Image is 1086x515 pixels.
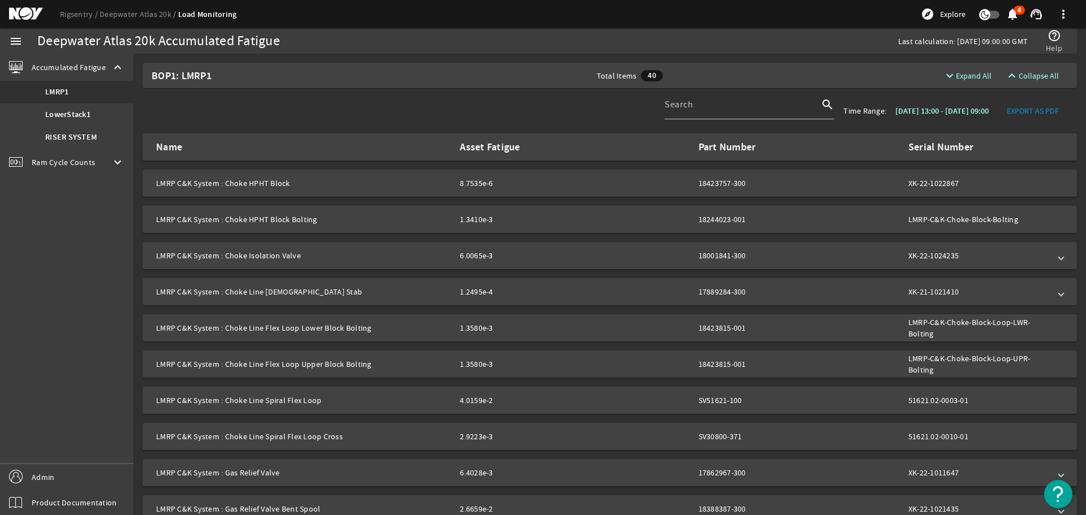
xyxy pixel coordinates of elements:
[699,395,769,406] div: SV51621-100
[460,358,559,370] div: 1.3580e-3
[156,431,451,442] mat-panel-title: LMRP C&K System : Choke Line Spiral Flex Loop Cross
[1048,29,1061,42] mat-icon: help_outline
[45,132,97,143] b: RISER SYSTEM
[111,60,124,74] mat-icon: keyboard_arrow_up
[921,7,934,21] mat-icon: explore
[938,66,997,86] button: Expand All
[143,133,1077,161] mat-expansion-panel-header: NameAsset FatiguePart NumberSerial Number
[665,102,818,116] input: Search
[908,317,1050,339] div: LMRP-C&K-Choke-Block-Loop-LWR-Bolting
[699,503,769,514] div: 18388387-300
[460,322,559,334] div: 1.3580e-3
[886,101,998,121] button: [DATE] 13:00 - [DATE] 09:00
[178,9,237,20] a: Load Monitoring
[156,395,451,406] mat-panel-title: LMRP C&K System : Choke Line Spiral Flex Loop
[460,214,559,225] div: 1.3410e-3
[699,431,769,442] div: SV30800-371
[460,467,559,478] div: 6.4028e-3
[1005,69,1014,83] mat-icon: expand_less
[100,9,178,19] a: Deepwater Atlas 20k
[460,286,559,297] div: 1.2495e-4
[460,431,559,442] div: 2.9223e-3
[895,106,989,116] b: [DATE] 13:00 - [DATE] 09:00
[9,34,23,48] mat-icon: menu
[843,105,886,116] div: Time Range:
[156,317,451,339] mat-panel-title: LMRP C&K System : Choke Line Flex Loop Lower Block Bolting
[998,101,1068,121] button: EXPORT AS PDF
[699,250,769,261] div: 18001841-300
[1007,105,1059,116] span: EXPORT AS PDF
[908,353,1050,375] div: LMRP-C&K-Choke-Block-Loop-UPR-Bolting
[1006,7,1019,21] mat-icon: notifications
[699,141,769,153] div: Part Number
[1006,8,1018,20] button: 4
[460,503,559,514] div: 2.6659e-2
[111,155,124,169] mat-icon: keyboard_arrow_down
[699,286,769,297] div: 17889284-300
[45,86,68,98] b: LMRP1
[908,250,1050,261] div: XK-22-1024235
[37,36,280,47] div: Deepwater Atlas 20k Accumulated Fatigue
[32,497,117,508] span: Product Documentation
[143,314,1077,341] mat-expansion-panel-header: LMRP C&K System : Choke Line Flex Loop Lower Block Bolting1.3580e-318423815-001LMRP-C&K-Choke-Blo...
[956,70,992,81] span: Expand All
[143,278,1077,305] mat-expansion-panel-header: LMRP C&K System : Choke Line [DEMOGRAPHIC_DATA] Stab1.2495e-417889284-300XK-21-1021410
[908,395,1050,406] div: 51621.02-0003-01
[699,467,769,478] div: 17862967-300
[143,350,1077,378] mat-expansion-panel-header: LMRP C&K System : Choke Line Flex Loop Upper Block Bolting1.3580e-318423815-001LMRP-C&K-Choke-Blo...
[156,178,451,189] mat-panel-title: LMRP C&K System : Choke HPHT Block
[32,62,106,73] span: Accumulated Fatigue
[32,471,54,483] span: Admin
[156,503,451,514] mat-panel-title: LMRP C&K System : Gas Relief Valve Bent Spool
[460,250,559,261] div: 6.0065e-3
[898,36,1028,47] div: Last calculation: [DATE] 09:00:00 GMT
[665,99,693,110] mat-label: Search
[821,98,834,111] i: search
[908,431,1050,442] div: 51621.02-0010-01
[156,467,451,478] mat-panel-title: LMRP C&K System : Gas Relief Valve
[943,69,952,83] mat-icon: expand_more
[699,322,769,334] div: 18423815-001
[699,178,769,189] div: 18423757-300
[597,70,637,81] span: Total Items
[156,141,451,153] mat-panel-title: Name
[916,5,970,23] button: Explore
[908,286,1050,297] div: XK-21-1021410
[460,395,559,406] div: 4.0159e-2
[143,206,1077,233] mat-expansion-panel-header: LMRP C&K System : Choke HPHT Block Bolting1.3410e-318244023-001LMRP-C&K-Choke-Block-Bolting
[156,250,451,261] mat-panel-title: LMRP C&K System : Choke Isolation Valve
[143,423,1077,450] mat-expansion-panel-header: LMRP C&K System : Choke Line Spiral Flex Loop Cross2.9223e-3SV30800-37151621.02-0010-01
[1050,1,1077,28] button: more_vert
[699,358,769,370] div: 18423815-001
[908,214,1050,225] div: LMRP-C&K-Choke-Block-Bolting
[60,9,100,19] a: Rigsentry
[1019,70,1059,81] span: Collapse All
[1046,42,1062,54] span: Help
[156,353,451,375] mat-panel-title: LMRP C&K System : Choke Line Flex Loop Upper Block Bolting
[1029,7,1043,21] mat-icon: support_agent
[940,8,966,20] span: Explore
[908,467,1050,478] div: XK-22-1011647
[908,178,1050,189] div: XK-22-1022867
[460,178,559,189] div: 8.7535e-6
[156,286,451,297] mat-panel-title: LMRP C&K System : Choke Line [DEMOGRAPHIC_DATA] Stab
[45,109,90,120] b: LowerStack1
[1044,480,1072,508] button: Open Resource Center
[32,157,95,168] span: Ram Cycle Counts
[908,141,1050,153] div: Serial Number
[641,70,663,81] span: 40
[152,63,321,88] div: BOP1: LMRP1
[156,214,451,225] mat-panel-title: LMRP C&K System : Choke HPHT Block Bolting
[143,387,1077,414] mat-expansion-panel-header: LMRP C&K System : Choke Line Spiral Flex Loop4.0159e-2SV51621-10051621.02-0003-01
[143,242,1077,269] mat-expansion-panel-header: LMRP C&K System : Choke Isolation Valve6.0065e-318001841-300XK-22-1024235
[699,214,769,225] div: 18244023-001
[143,459,1077,486] mat-expansion-panel-header: LMRP C&K System : Gas Relief Valve6.4028e-317862967-300XK-22-1011647
[460,141,559,153] div: Asset Fatigue
[1001,66,1063,86] button: Collapse All
[908,503,1050,514] div: XK-22-1021435
[143,170,1077,197] mat-expansion-panel-header: LMRP C&K System : Choke HPHT Block8.7535e-618423757-300XK-22-1022867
